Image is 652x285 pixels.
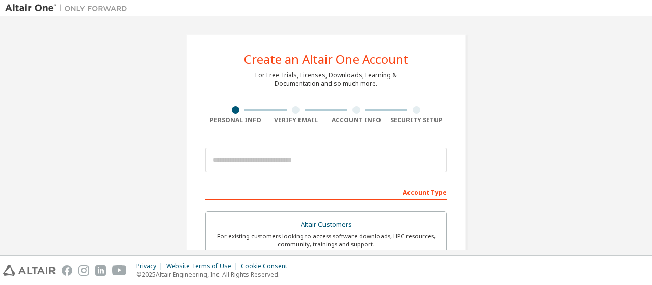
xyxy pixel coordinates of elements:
div: Account Info [326,116,387,124]
div: Security Setup [387,116,447,124]
img: altair_logo.svg [3,265,56,276]
div: Website Terms of Use [166,262,241,270]
img: youtube.svg [112,265,127,276]
div: Personal Info [205,116,266,124]
div: Account Type [205,184,447,200]
div: Cookie Consent [241,262,293,270]
div: For Free Trials, Licenses, Downloads, Learning & Documentation and so much more. [255,71,397,88]
div: Verify Email [266,116,327,124]
div: Altair Customers [212,218,440,232]
div: For existing customers looking to access software downloads, HPC resources, community, trainings ... [212,232,440,248]
img: linkedin.svg [95,265,106,276]
img: Altair One [5,3,132,13]
img: instagram.svg [78,265,89,276]
div: Privacy [136,262,166,270]
img: facebook.svg [62,265,72,276]
div: Create an Altair One Account [244,53,409,65]
p: © 2025 Altair Engineering, Inc. All Rights Reserved. [136,270,293,279]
